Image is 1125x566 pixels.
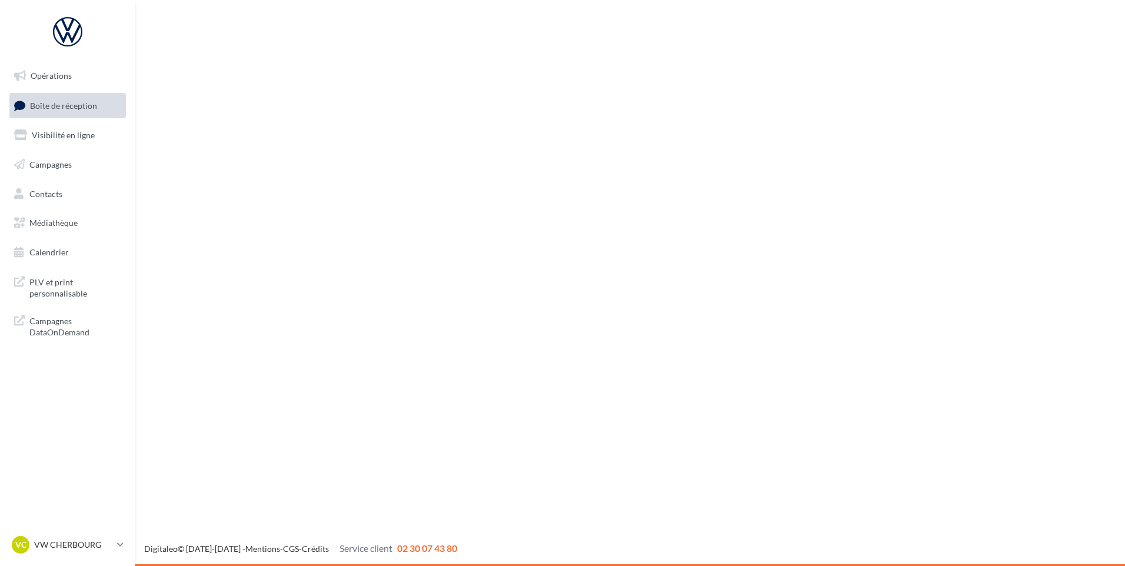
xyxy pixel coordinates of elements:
a: Boîte de réception [7,93,128,118]
a: Mentions [245,544,280,554]
span: 02 30 07 43 80 [397,542,457,554]
a: Crédits [302,544,329,554]
a: Digitaleo [144,544,178,554]
a: Campagnes DataOnDemand [7,308,128,343]
a: Contacts [7,182,128,207]
span: PLV et print personnalisable [29,274,121,299]
a: Campagnes [7,152,128,177]
span: Campagnes [29,159,72,169]
span: Service client [340,542,392,554]
span: Médiathèque [29,218,78,228]
span: Visibilité en ligne [32,130,95,140]
a: Médiathèque [7,211,128,235]
span: Calendrier [29,247,69,257]
p: VW CHERBOURG [34,539,112,551]
span: Campagnes DataOnDemand [29,313,121,338]
a: Calendrier [7,240,128,265]
a: Visibilité en ligne [7,123,128,148]
a: VC VW CHERBOURG [9,534,126,556]
a: Opérations [7,64,128,88]
span: Boîte de réception [30,100,97,110]
span: Opérations [31,71,72,81]
span: Contacts [29,188,62,198]
a: PLV et print personnalisable [7,269,128,304]
a: CGS [283,544,299,554]
span: © [DATE]-[DATE] - - - [144,544,457,554]
span: VC [15,539,26,551]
